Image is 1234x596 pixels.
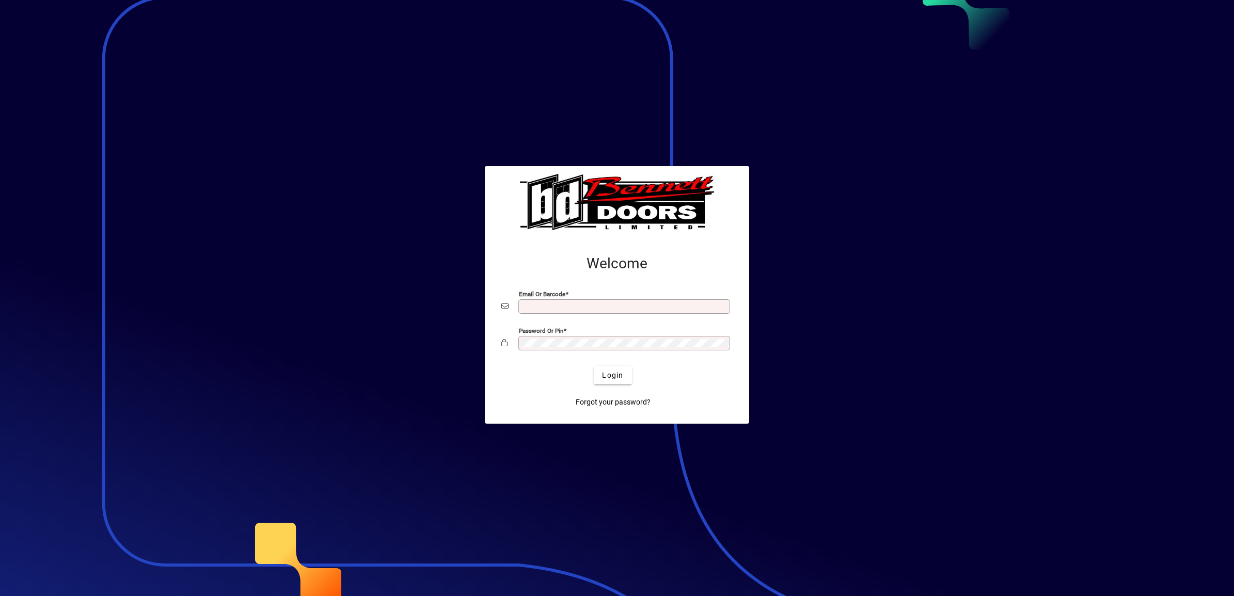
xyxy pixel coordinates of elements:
span: Forgot your password? [576,397,651,408]
mat-label: Email or Barcode [519,291,565,298]
button: Login [594,366,631,384]
mat-label: Password or Pin [519,327,563,334]
h2: Welcome [501,255,733,272]
span: Login [602,370,623,381]
a: Forgot your password? [572,393,655,411]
